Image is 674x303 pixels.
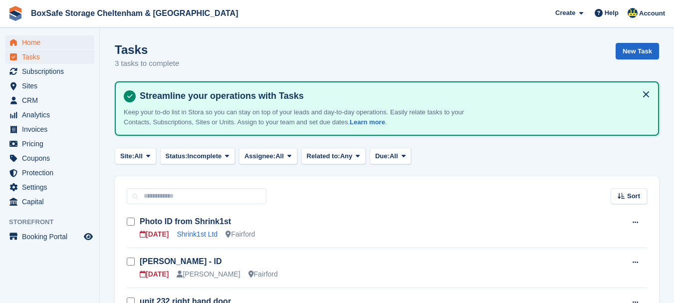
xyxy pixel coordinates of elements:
[275,151,284,161] span: All
[166,151,188,161] span: Status:
[5,180,94,194] a: menu
[225,229,255,240] div: Fairford
[22,166,82,180] span: Protection
[115,43,179,56] h1: Tasks
[5,50,94,64] a: menu
[5,166,94,180] a: menu
[22,180,82,194] span: Settings
[140,229,169,240] div: [DATE]
[22,151,82,165] span: Coupons
[5,64,94,78] a: menu
[5,151,94,165] a: menu
[628,8,638,18] img: Kim Virabi
[5,79,94,93] a: menu
[177,230,218,238] a: Shrink1st Ltd
[244,151,275,161] span: Assignee:
[22,230,82,244] span: Booking Portal
[5,108,94,122] a: menu
[120,151,134,161] span: Site:
[22,35,82,49] span: Home
[301,148,366,164] button: Related to: Any
[188,151,222,161] span: Incomplete
[22,137,82,151] span: Pricing
[375,151,390,161] span: Due:
[140,269,169,280] div: [DATE]
[555,8,575,18] span: Create
[140,217,231,226] a: Photo ID from Shrink1st
[136,90,650,102] h4: Streamline your operations with Tasks
[134,151,143,161] span: All
[115,58,179,69] p: 3 tasks to complete
[605,8,619,18] span: Help
[639,8,665,18] span: Account
[5,195,94,209] a: menu
[340,151,353,161] span: Any
[22,93,82,107] span: CRM
[22,64,82,78] span: Subscriptions
[307,151,340,161] span: Related to:
[627,191,640,201] span: Sort
[160,148,235,164] button: Status: Incomplete
[22,50,82,64] span: Tasks
[22,108,82,122] span: Analytics
[124,107,473,127] p: Keep your to-do list in Stora so you can stay on top of your leads and day-to-day operations. Eas...
[248,269,278,280] div: Fairford
[82,231,94,243] a: Preview store
[5,122,94,136] a: menu
[5,93,94,107] a: menu
[5,35,94,49] a: menu
[616,43,659,59] a: New Task
[9,217,99,227] span: Storefront
[140,257,222,266] a: [PERSON_NAME] - ID
[177,269,240,280] div: [PERSON_NAME]
[22,79,82,93] span: Sites
[115,148,156,164] button: Site: All
[239,148,297,164] button: Assignee: All
[22,122,82,136] span: Invoices
[390,151,398,161] span: All
[27,5,242,21] a: BoxSafe Storage Cheltenham & [GEOGRAPHIC_DATA]
[370,148,411,164] button: Due: All
[5,230,94,244] a: menu
[5,137,94,151] a: menu
[8,6,23,21] img: stora-icon-8386f47178a22dfd0bd8f6a31ec36ba5ce8667c1dd55bd0f319d3a0aa187defe.svg
[22,195,82,209] span: Capital
[350,118,385,126] a: Learn more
